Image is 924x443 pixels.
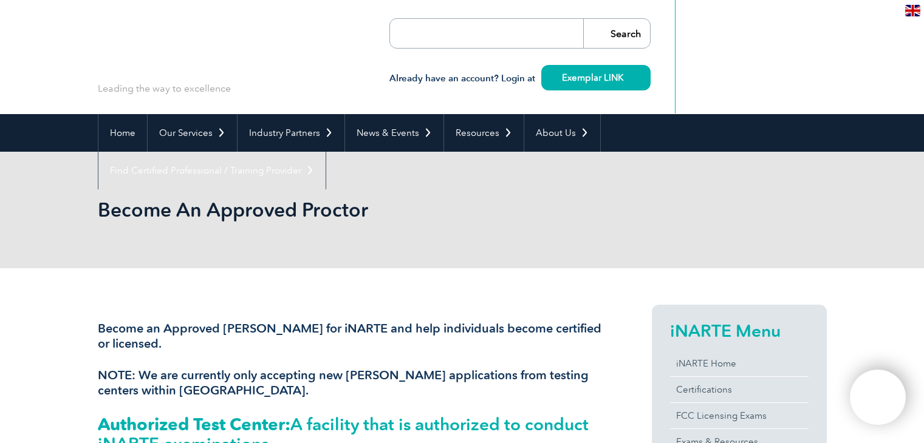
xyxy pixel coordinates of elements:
[670,351,809,376] a: iNARTE Home
[541,65,651,90] a: Exemplar LINK
[98,82,231,95] p: Leading the way to excellence
[238,114,344,152] a: Industry Partners
[98,200,608,220] h2: Become An Approved Proctor
[389,71,651,86] h3: Already have an account? Login at
[863,382,893,413] img: svg+xml;nitro-empty-id=OTA2OjExNg==-1;base64,PHN2ZyB2aWV3Qm94PSIwIDAgNDAwIDQwMCIgd2lkdGg9IjQwMCIg...
[444,114,524,152] a: Resources
[98,414,290,435] strong: Authorized Test Center:
[905,5,920,16] img: en
[524,114,600,152] a: About Us
[583,19,650,48] input: Search
[623,74,630,81] img: svg+xml;nitro-empty-id=MzQ0OjIzMg==-1;base64,PHN2ZyB2aWV3Qm94PSIwIDAgMTEgMTEiIHdpZHRoPSIxMSIgaGVp...
[345,114,443,152] a: News & Events
[670,321,809,340] h2: iNARTE Menu
[148,114,237,152] a: Our Services
[98,152,326,189] a: Find Certified Professional / Training Provider
[98,321,608,351] h3: Become an Approved [PERSON_NAME] for iNARTE and help individuals become certified or licensed.
[98,114,147,152] a: Home
[670,403,809,428] a: FCC Licensing Exams
[670,377,809,402] a: Certifications
[98,368,608,398] h3: NOTE: We are currently only accepting new [PERSON_NAME] applications from testing centers within ...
